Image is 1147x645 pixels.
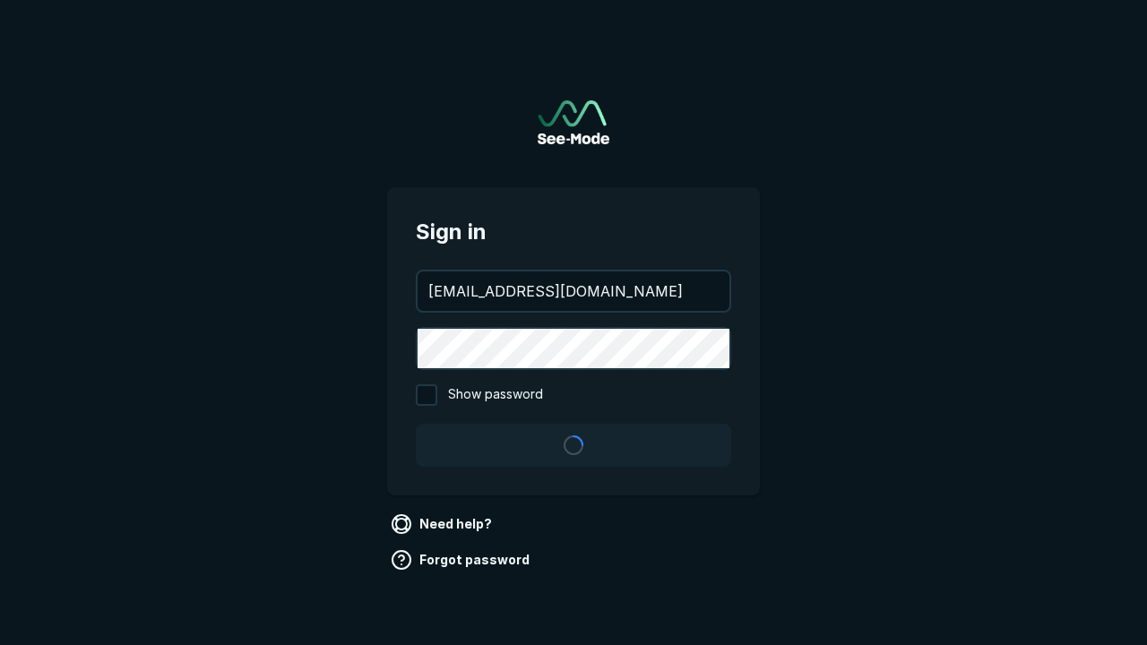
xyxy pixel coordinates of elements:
input: your@email.com [418,271,729,311]
a: Need help? [387,510,499,538]
a: Go to sign in [538,100,609,144]
img: See-Mode Logo [538,100,609,144]
span: Sign in [416,216,731,248]
a: Forgot password [387,546,537,574]
span: Show password [448,384,543,406]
